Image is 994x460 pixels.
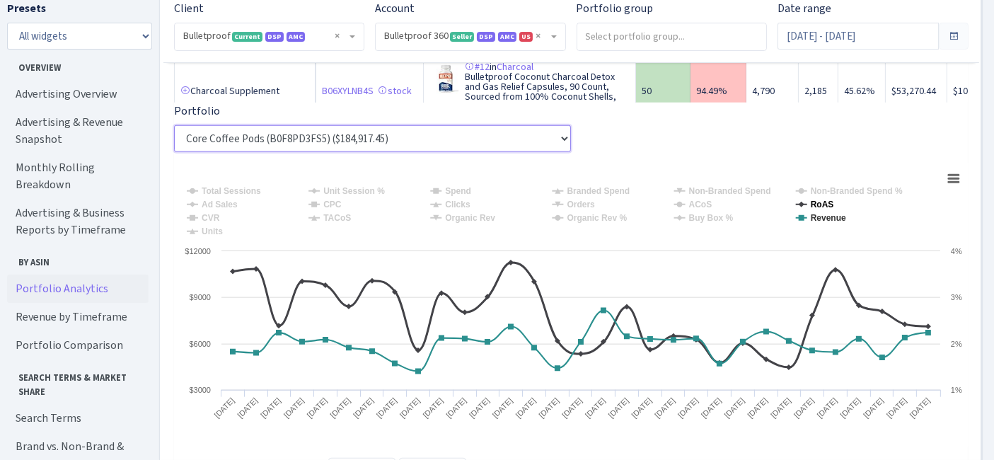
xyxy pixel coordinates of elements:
[886,59,947,123] td: $53,270.44
[653,396,676,420] text: [DATE]
[811,200,834,209] tspan: RoAS
[567,200,595,209] tspan: Orders
[7,108,149,154] a: Advertising & Revenue Snapshot
[352,396,375,420] text: [DATE]
[951,293,962,301] text: 3%
[607,396,630,420] text: [DATE]
[445,213,495,223] tspan: Organic Rev
[689,213,734,223] tspan: Buy Box %
[862,396,885,420] text: [DATE]
[811,186,903,196] tspan: Non-Branded Spend %
[378,84,412,98] a: stock
[769,396,792,420] text: [DATE]
[816,396,839,420] text: [DATE]
[183,29,347,43] span: Bulletproof <span class="badge badge-success">Current</span><span class="badge badge-primary">DSP...
[700,396,723,420] text: [DATE]
[8,365,148,398] span: Search Terms & Market Share
[287,32,305,42] span: AMC
[424,59,636,123] td: in Bulletproof Coconut Charcoal Detox and Gas Relief Capsules, 90 Count, Sourced from 100% Coconu...
[7,199,149,244] a: Advertising & Business Reports by Timeframe
[514,396,537,420] text: [DATE]
[636,59,690,123] td: 50
[7,404,149,432] a: Search Terms
[7,275,149,303] a: Portfolio Analytics
[421,396,444,420] text: [DATE]
[722,396,746,420] text: [DATE]
[630,396,653,420] text: [DATE]
[202,186,261,196] tspan: Total Sessions
[430,62,466,94] img: 41HvWNk0BXL._SL75_.jpg
[951,247,962,255] text: 4%
[560,396,584,420] text: [DATE]
[7,331,149,360] a: Portfolio Comparison
[7,303,149,331] a: Revenue by Timeframe
[322,84,374,98] a: B06XYLNB4S
[885,396,908,420] text: [DATE]
[323,200,342,209] tspan: CPC
[477,32,495,42] span: DSP
[951,340,962,348] text: 2%
[689,200,712,209] tspan: ACoS
[212,396,236,420] tspan: [DATE]
[175,23,364,50] span: Bulletproof <span class="badge badge-success">Current</span><span class="badge badge-primary">DSP...
[689,186,771,196] tspan: Non-Branded Spend
[8,250,148,269] span: By ASIN
[398,396,422,420] text: [DATE]
[908,396,932,420] text: [DATE]
[189,386,211,394] text: $3000
[519,32,533,42] span: US
[536,29,541,43] span: Remove all items
[498,32,516,42] span: AMC
[335,29,340,43] span: Remove all items
[232,32,262,42] span: Current
[792,396,816,420] text: [DATE]
[375,396,398,420] text: [DATE]
[537,396,560,420] text: [DATE]
[838,59,886,123] td: 45.62%
[567,186,630,196] tspan: Branded Spend
[577,23,767,49] input: Select portfolio group...
[189,340,211,348] text: $6000
[202,213,220,223] tspan: CVR
[8,55,148,74] span: Overview
[444,396,468,420] text: [DATE]
[746,59,799,123] td: 4,790
[328,396,352,420] text: [DATE]
[445,186,471,196] tspan: Spend
[497,60,534,74] a: Charcoal
[282,396,306,420] text: [DATE]
[236,396,259,420] tspan: [DATE]
[189,293,211,301] text: $9000
[491,396,514,420] text: [DATE]
[7,80,149,108] a: Advertising Overview
[799,59,838,123] td: 2,185
[676,396,700,420] text: [DATE]
[185,247,211,255] text: $12000
[376,23,565,50] span: Bulletproof 360 <span class="badge badge-success">Seller</span><span class="badge badge-primary">...
[202,226,223,236] tspan: Units
[174,103,220,120] label: Portfolio
[175,59,316,123] td: Charcoal Supplement
[445,200,470,209] tspan: Clicks
[746,396,769,420] text: [DATE]
[384,29,548,43] span: Bulletproof 360 <span class="badge badge-success">Seller</span><span class="badge badge-primary">...
[306,396,329,420] text: [DATE]
[466,60,490,74] a: #12
[584,396,607,420] text: [DATE]
[202,200,238,209] tspan: Ad Sales
[838,396,862,420] text: [DATE]
[450,32,474,42] span: Seller
[951,386,962,394] text: 1%
[265,32,284,42] span: DSP
[323,213,351,223] tspan: TACoS
[690,59,746,123] td: 94.49%
[259,396,282,420] text: [DATE]
[7,154,149,199] a: Monthly Rolling Breakdown
[811,213,846,223] tspan: Revenue
[323,186,385,196] tspan: Unit Session %
[567,213,627,223] tspan: Organic Rev %
[468,396,491,420] text: [DATE]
